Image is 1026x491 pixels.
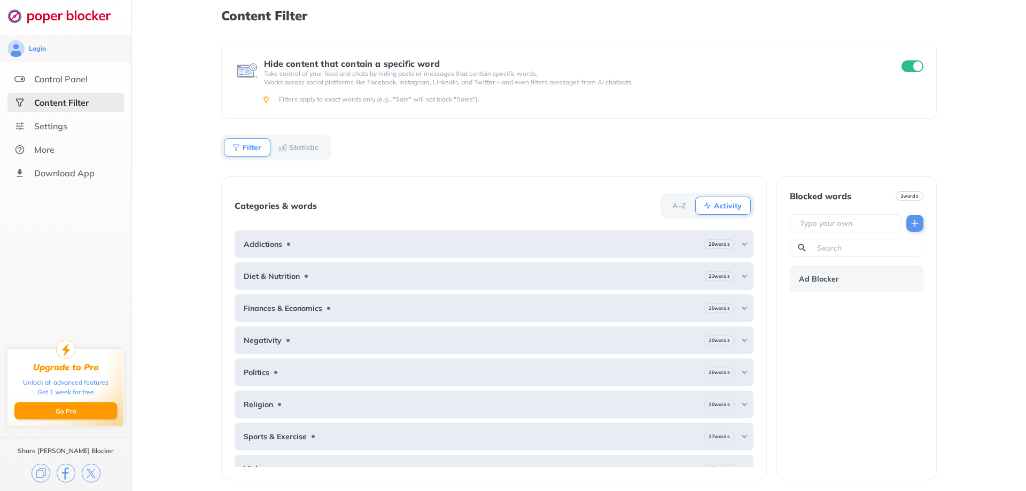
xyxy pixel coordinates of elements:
[244,464,274,473] b: Violence
[709,272,729,280] b: 23 words
[34,121,67,131] div: Settings
[32,464,50,482] img: copy.svg
[34,144,55,155] div: More
[672,202,686,209] b: A-Z
[279,95,921,104] div: Filters apply to exact words only (e.g., "Sale" will not block "Sales").
[82,464,100,482] img: x.svg
[703,201,712,210] img: Activity
[709,465,729,472] b: 25 words
[264,78,882,87] p: Works across social platforms like Facebook, Instagram, LinkedIn, and Twitter – and even filters ...
[14,74,25,84] img: features.svg
[244,400,273,409] b: Religion
[790,191,851,201] div: Blocked words
[709,305,729,312] b: 25 words
[37,387,94,397] div: Get 1 week for free
[14,144,25,155] img: about.svg
[34,74,88,84] div: Control Panel
[244,304,322,313] b: Finances & Economics
[799,275,839,283] b: Ad Blocker
[14,121,25,131] img: settings.svg
[34,97,89,108] div: Content Filter
[14,168,25,178] img: download-app.svg
[816,243,919,253] input: Search
[244,272,300,280] b: Diet & Nutrition
[709,337,729,344] b: 30 words
[244,240,282,248] b: Addictions
[799,218,897,229] input: Type your own
[714,202,742,209] b: Activity
[14,97,25,108] img: social-selected.svg
[244,336,282,345] b: Negativity
[33,362,99,372] div: Upgrade to Pro
[14,402,117,419] button: Go Pro
[23,378,108,387] div: Unlock all advanced features
[264,59,882,68] div: Hide content that contain a specific word
[709,433,729,440] b: 27 words
[56,340,75,359] img: upgrade-to-pro.svg
[900,192,919,200] b: 1 words
[264,69,882,78] p: Take control of your feed and chats by hiding posts or messages that contain specific words.
[243,144,261,151] b: Filter
[235,201,317,211] div: Categories & words
[57,464,75,482] img: facebook.svg
[244,432,307,441] b: Sports & Exercise
[34,168,95,178] div: Download App
[709,401,729,408] b: 30 words
[7,40,25,57] img: avatar.svg
[221,9,936,22] h1: Content Filter
[232,143,240,152] img: Filter
[244,368,269,377] b: Politics
[29,44,46,53] div: Login
[709,240,729,248] b: 29 words
[709,369,729,376] b: 26 words
[289,144,318,151] b: Statistic
[18,447,114,455] div: Share [PERSON_NAME] Blocker
[278,143,287,152] img: Statistic
[7,9,122,24] img: logo-webpage.svg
